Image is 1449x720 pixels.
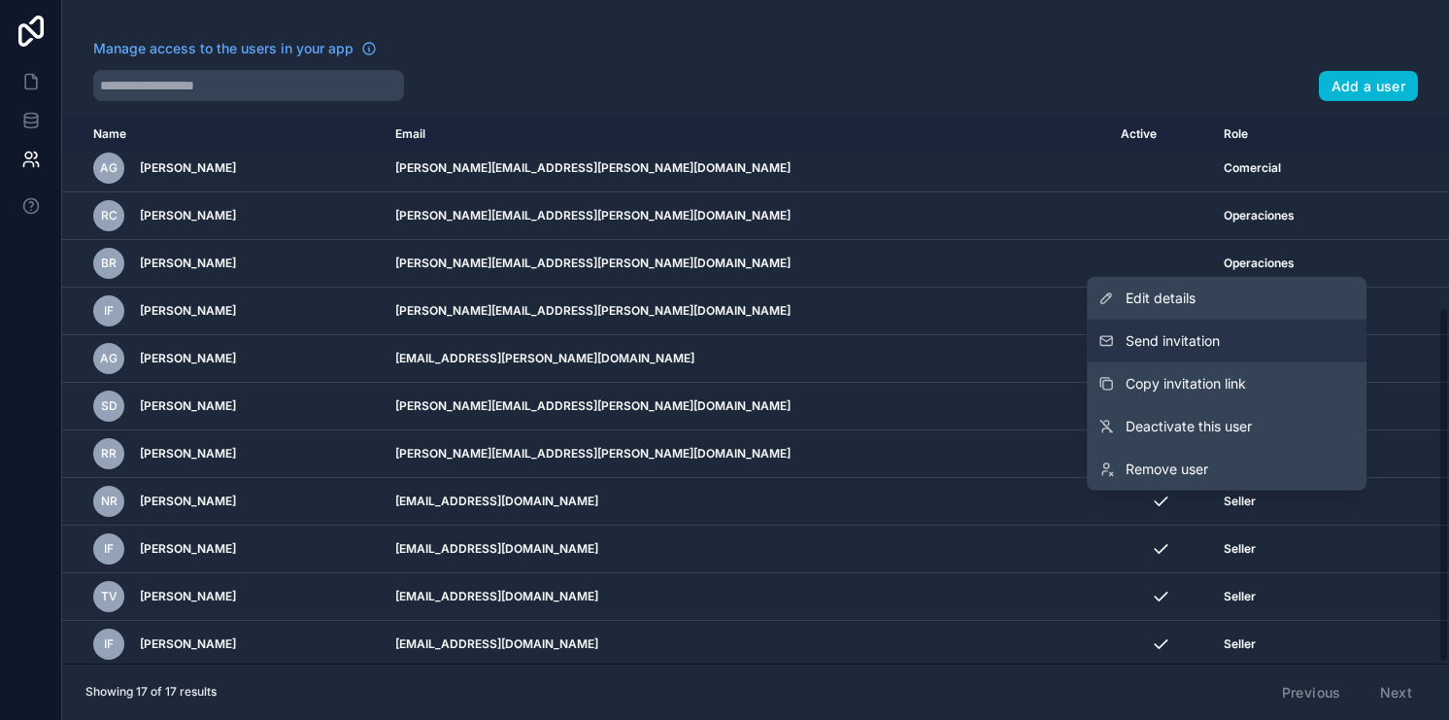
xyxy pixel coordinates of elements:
[1224,160,1281,176] span: Comercial
[1224,256,1295,271] span: Operaciones
[384,335,1109,383] td: [EMAIL_ADDRESS][PERSON_NAME][DOMAIN_NAME]
[1224,494,1256,509] span: Seller
[101,446,117,462] span: RR
[1212,117,1375,153] th: Role
[384,573,1109,621] td: [EMAIL_ADDRESS][DOMAIN_NAME]
[100,160,118,176] span: AG
[1126,460,1208,479] span: Remove user
[384,288,1109,335] td: [PERSON_NAME][EMAIL_ADDRESS][PERSON_NAME][DOMAIN_NAME]
[101,256,117,271] span: BR
[1224,589,1256,604] span: Seller
[384,240,1109,288] td: [PERSON_NAME][EMAIL_ADDRESS][PERSON_NAME][DOMAIN_NAME]
[140,589,236,604] span: [PERSON_NAME]
[140,208,236,223] span: [PERSON_NAME]
[140,303,236,319] span: [PERSON_NAME]
[1109,117,1212,153] th: Active
[104,636,114,652] span: IF
[101,208,118,223] span: RC
[140,446,236,462] span: [PERSON_NAME]
[384,526,1109,573] td: [EMAIL_ADDRESS][DOMAIN_NAME]
[1126,417,1252,436] span: Deactivate this user
[62,117,384,153] th: Name
[1319,71,1419,102] button: Add a user
[85,684,217,700] span: Showing 17 of 17 results
[1224,208,1295,223] span: Operaciones
[384,430,1109,478] td: [PERSON_NAME][EMAIL_ADDRESS][PERSON_NAME][DOMAIN_NAME]
[1087,277,1366,320] a: Edit details
[100,351,118,366] span: AG
[101,398,118,414] span: SD
[384,478,1109,526] td: [EMAIL_ADDRESS][DOMAIN_NAME]
[93,39,377,58] a: Manage access to the users in your app
[140,351,236,366] span: [PERSON_NAME]
[104,541,114,557] span: iF
[1087,405,1366,448] a: Deactivate this user
[384,117,1109,153] th: Email
[1126,374,1246,394] span: Copy invitation link
[1087,362,1366,405] button: Copy invitation link
[140,636,236,652] span: [PERSON_NAME]
[1224,541,1256,557] span: Seller
[101,589,118,604] span: TV
[1224,636,1256,652] span: Seller
[104,303,114,319] span: IF
[140,494,236,509] span: [PERSON_NAME]
[62,117,1449,664] div: scrollable content
[384,383,1109,430] td: [PERSON_NAME][EMAIL_ADDRESS][PERSON_NAME][DOMAIN_NAME]
[93,39,354,58] span: Manage access to the users in your app
[1087,320,1366,362] button: Send invitation
[140,541,236,557] span: [PERSON_NAME]
[101,494,118,509] span: NR
[1126,289,1196,308] span: Edit details
[140,398,236,414] span: [PERSON_NAME]
[384,621,1109,669] td: [EMAIL_ADDRESS][DOMAIN_NAME]
[1087,448,1366,491] a: Remove user
[140,160,236,176] span: [PERSON_NAME]
[384,145,1109,192] td: [PERSON_NAME][EMAIL_ADDRESS][PERSON_NAME][DOMAIN_NAME]
[1126,331,1220,351] span: Send invitation
[140,256,236,271] span: [PERSON_NAME]
[384,192,1109,240] td: [PERSON_NAME][EMAIL_ADDRESS][PERSON_NAME][DOMAIN_NAME]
